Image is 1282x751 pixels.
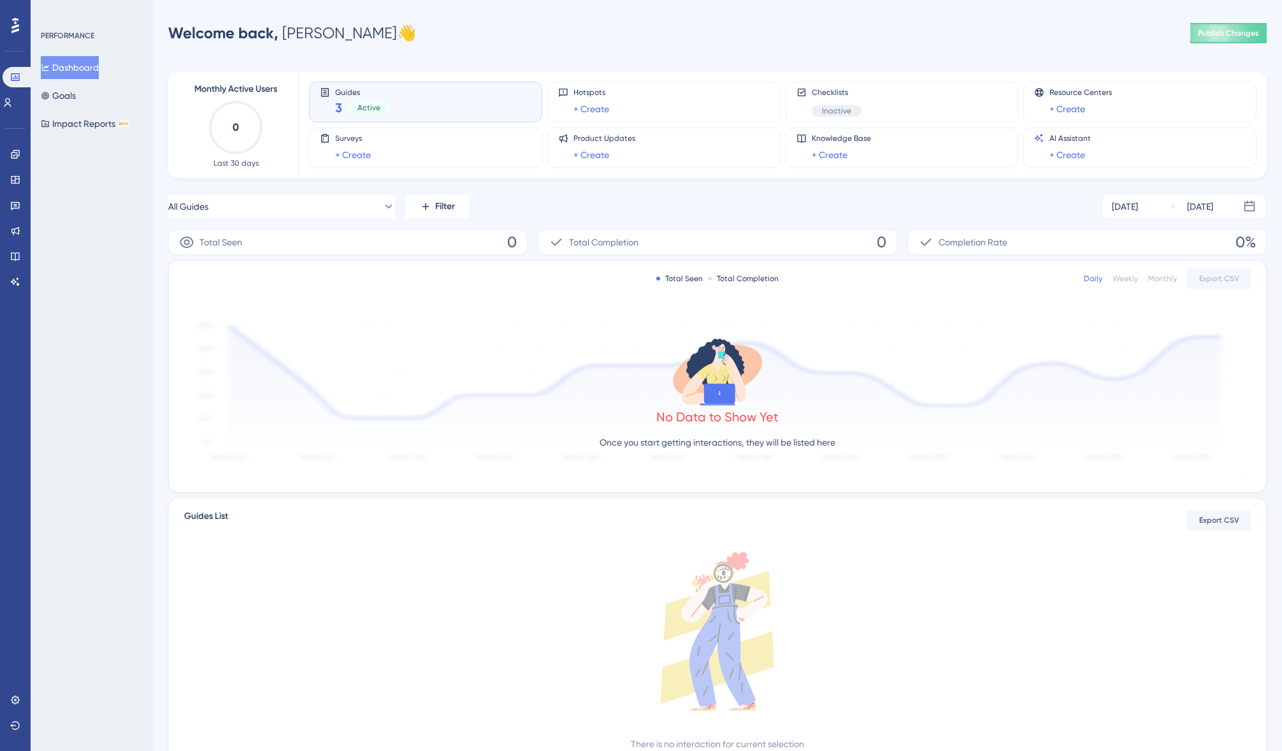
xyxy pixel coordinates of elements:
[199,235,242,250] span: Total Seen
[184,509,228,532] span: Guides List
[168,24,278,42] span: Welcome back,
[600,435,835,450] p: Once you start getting interactions, they will be listed here
[1187,268,1251,289] button: Export CSV
[194,82,277,97] span: Monthly Active Users
[41,112,129,135] button: Impact ReportsBETA
[569,235,638,250] span: Total Completion
[1112,199,1138,214] div: [DATE]
[1113,273,1138,284] div: Weekly
[41,84,76,107] button: Goals
[1049,101,1085,117] a: + Create
[1148,273,1177,284] div: Monthly
[708,273,779,284] div: Total Completion
[1199,515,1239,525] span: Export CSV
[812,147,847,163] a: + Create
[1049,133,1091,143] span: AI Assistant
[335,99,342,117] span: 3
[41,31,94,41] div: PERFORMANCE
[357,103,380,113] span: Active
[1187,510,1251,530] button: Export CSV
[1049,87,1112,98] span: Resource Centers
[1198,28,1259,38] span: Publish Changes
[573,101,609,117] a: + Create
[573,87,609,98] span: Hotspots
[168,199,208,214] span: All Guides
[41,56,99,79] button: Dashboard
[812,133,871,143] span: Knowledge Base
[1190,23,1267,43] button: Publish Changes
[335,147,371,163] a: + Create
[656,273,703,284] div: Total Seen
[1084,273,1102,284] div: Daily
[939,235,1007,250] span: Completion Rate
[1235,232,1256,252] span: 0%
[335,133,371,143] span: Surveys
[877,232,886,252] span: 0
[812,87,861,98] span: Checklists
[335,87,391,96] span: Guides
[435,199,455,214] span: Filter
[1049,147,1085,163] a: + Create
[233,121,239,133] text: 0
[507,232,517,252] span: 0
[656,408,779,426] div: No Data to Show Yet
[1187,199,1213,214] div: [DATE]
[405,194,469,219] button: Filter
[168,194,395,219] button: All Guides
[1199,273,1239,284] span: Export CSV
[573,133,635,143] span: Product Updates
[822,106,851,116] span: Inactive
[118,120,129,127] div: BETA
[168,23,416,43] div: [PERSON_NAME] 👋
[573,147,609,163] a: + Create
[213,158,259,168] span: Last 30 days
